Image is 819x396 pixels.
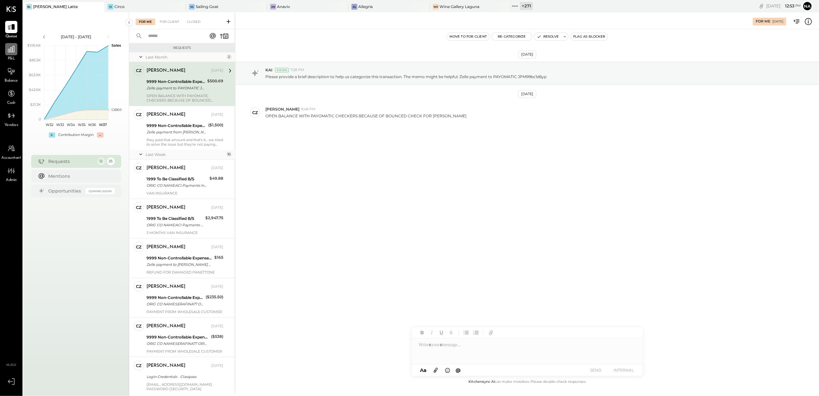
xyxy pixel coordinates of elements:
[146,152,225,157] div: Last Week
[772,19,783,24] div: [DATE]
[45,122,53,127] text: W32
[147,165,185,171] div: [PERSON_NAME]
[571,33,608,40] button: Flag as Blocker
[6,177,17,183] span: Admin
[252,110,258,116] div: CZ
[454,366,463,374] button: @
[0,43,22,62] a: P&L
[520,2,533,10] div: + 271
[147,67,185,74] div: [PERSON_NAME]
[196,4,218,9] div: Sailing Goat
[208,122,223,128] div: ($1,500)
[447,328,455,337] button: Strikethrough
[227,54,232,59] div: 2
[147,244,185,250] div: [PERSON_NAME]
[49,34,103,40] div: [DATE] - [DATE]
[290,67,304,73] span: 7:28 PM
[437,328,446,337] button: Underline
[358,4,373,9] div: Allegria
[86,188,115,194] div: Coming Soon
[433,4,439,10] div: WG
[211,112,223,117] div: [DATE]
[147,94,223,103] div: OPEN BALANCE WITH PAYOMATIC CHECKERS BECAUSE OF BOUNCED CHECK FOR [PERSON_NAME]
[8,56,15,62] span: P&L
[88,122,96,127] text: W36
[265,113,467,119] p: OPEN BALANCE WITH PAYOMATIC CHECKERS BECAUSE OF BOUNCED CHECK FOR [PERSON_NAME]
[136,283,142,290] div: CZ
[206,294,223,300] div: ($235.50)
[108,4,113,10] div: Ci
[207,78,223,84] div: $500.69
[456,367,461,373] span: @
[418,328,426,337] button: Bold
[265,67,272,73] span: KAI
[147,182,208,189] div: ORIG CO NAME:ACI Payments Inc ORIG ID:XXXXXX1602 DESC DATE:241029 CO ENTRY DESCR:ACI AllyFiSEC:TE...
[0,87,22,106] a: Cash
[147,363,185,369] div: [PERSON_NAME]
[205,215,223,221] div: $2,947.75
[211,68,223,73] div: [DATE]
[214,254,223,261] div: $165
[756,19,770,24] div: For Me
[7,100,15,106] span: Cash
[29,73,41,77] text: $63.9K
[97,132,103,138] div: -
[265,106,299,112] span: [PERSON_NAME]
[802,1,813,11] button: Na
[147,340,209,347] div: ORIG CO NAME:SERAFINA77 ORIG ID:XXXXXX3684 DESC DATE: CO ENTRY DESCR:77TH SEC:PPD TRACE#:XXXXXXXX...
[97,157,105,165] div: 12
[67,122,75,127] text: W34
[518,50,536,59] div: [DATE]
[184,19,204,25] div: Closed
[518,90,536,98] div: [DATE]
[487,328,495,337] button: Add URL
[492,33,532,40] button: Re-Categorize
[211,324,223,329] div: [DATE]
[472,328,480,337] button: Ordered List
[418,367,428,374] button: Aa
[147,129,206,135] div: Zelle payment from [PERSON_NAME] FOODS INC. 25074832983
[189,4,195,10] div: SG
[136,244,142,250] div: CZ
[534,33,561,40] button: Resolve
[33,4,78,9] div: [PERSON_NAME] Latte
[428,328,436,337] button: Italic
[147,215,203,222] div: 1999 To Be Classified B/S
[440,4,479,9] div: Wine Gallery Laguna
[211,284,223,289] div: [DATE]
[147,270,223,274] div: REFUND FOR DAMAGED PANETTONE
[136,323,142,329] div: CZ
[0,110,22,128] a: Vendors
[0,165,22,183] a: Admin
[77,122,85,127] text: W35
[209,175,223,182] div: $49.88
[301,107,316,112] span: 8:48 PM
[58,132,94,138] div: Contribution Margin
[758,3,765,9] div: copy link
[136,204,142,211] div: CZ
[49,188,83,194] div: Opportunities
[4,78,18,84] span: Balance
[111,107,121,112] text: Labor
[147,176,208,182] div: 1999 To Be Classified B/S
[147,283,185,290] div: [PERSON_NAME]
[423,367,426,373] span: a
[147,112,185,118] div: [PERSON_NAME]
[211,245,223,250] div: [DATE]
[39,117,41,122] text: 0
[147,294,204,301] div: 9999 Non-Controllable Expenses:Other Income and Expenses:To Be Classified
[29,58,41,62] text: $85.3K
[462,328,470,337] button: Unordered List
[156,19,182,25] div: For Client
[49,132,55,138] div: +
[2,155,21,161] span: Accountant
[147,204,185,211] div: [PERSON_NAME]
[147,323,185,329] div: [PERSON_NAME]
[211,166,223,171] div: [DATE]
[4,122,18,128] span: Vendors
[147,230,223,235] div: 3 MONTHS VAN INSURANCE
[147,373,221,380] div: Login Credentials - Classpass
[146,54,225,60] div: Last Month
[49,158,94,165] div: Requests
[27,43,41,48] text: $106.6K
